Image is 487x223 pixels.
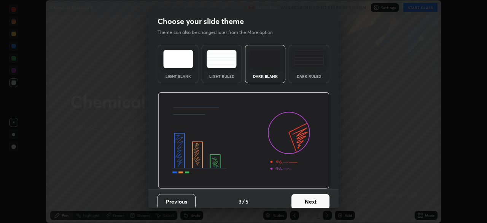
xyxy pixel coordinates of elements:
button: Previous [158,194,196,209]
h4: / [242,197,245,205]
h4: 5 [245,197,248,205]
img: darkTheme.f0cc69e5.svg [250,50,280,68]
button: Next [291,194,329,209]
img: lightTheme.e5ed3b09.svg [163,50,193,68]
img: lightRuledTheme.5fabf969.svg [207,50,237,68]
div: Dark Ruled [294,74,324,78]
div: Dark Blank [250,74,280,78]
img: darkThemeBanner.d06ce4a2.svg [158,92,329,189]
h4: 3 [239,197,242,205]
h2: Choose your slide theme [158,16,244,26]
div: Light Ruled [207,74,237,78]
div: Light Blank [163,74,193,78]
p: Theme can also be changed later from the More option [158,29,281,36]
img: darkRuledTheme.de295e13.svg [294,50,324,68]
